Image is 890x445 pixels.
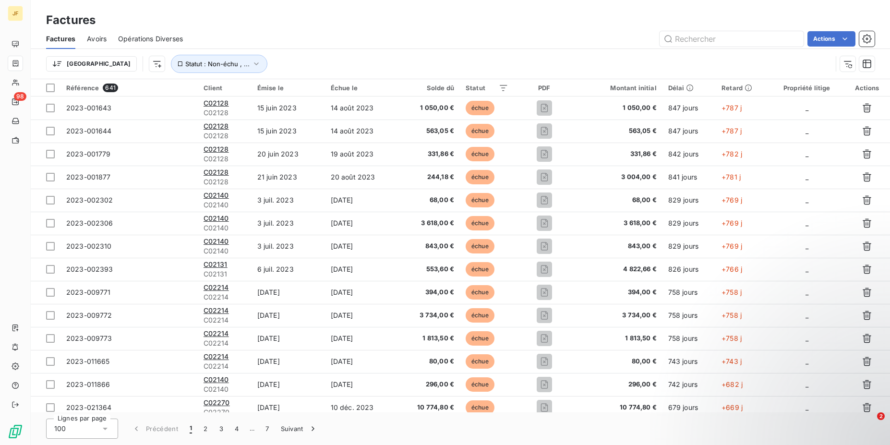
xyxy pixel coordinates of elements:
span: 2023-002393 [66,265,113,273]
span: _ [806,219,808,227]
div: Statut [466,84,508,92]
span: 2023-002302 [66,196,113,204]
button: Actions [807,31,855,47]
span: 3 618,00 € [404,218,454,228]
span: C02128 [204,154,246,164]
span: C02128 [204,145,229,153]
span: C02214 [204,361,246,371]
span: 563,05 € [580,126,657,136]
td: [DATE] [252,350,325,373]
td: 842 jours [662,143,716,166]
span: C02214 [204,292,246,302]
div: Échue le [331,84,393,92]
span: C02270 [204,398,230,407]
span: C02140 [204,237,229,245]
button: Statut : Non-échu , ... [171,55,267,73]
span: 2 [877,412,885,420]
span: 3 004,00 € [580,172,657,182]
h3: Factures [46,12,96,29]
span: _ [806,127,808,135]
td: 841 jours [662,166,716,189]
span: 3 734,00 € [404,311,454,320]
button: [GEOGRAPHIC_DATA] [46,56,137,72]
span: échue [466,262,494,277]
iframe: Intercom live chat [857,412,880,435]
td: [DATE] [325,304,398,327]
td: [DATE] [325,373,398,396]
td: 742 jours [662,373,716,396]
span: _ [806,288,808,296]
td: [DATE] [325,212,398,235]
span: C02128 [204,122,229,130]
span: C02214 [204,352,229,361]
iframe: Intercom notifications message [698,352,890,419]
td: 758 jours [662,281,716,304]
button: 3 [214,419,229,439]
td: 6 juil. 2023 [252,258,325,281]
span: 331,86 € [404,149,454,159]
td: [DATE] [325,258,398,281]
span: C02214 [204,283,229,291]
span: +769 j [722,219,742,227]
span: 68,00 € [580,195,657,205]
span: _ [806,104,808,112]
span: +782 j [722,150,742,158]
td: 20 juin 2023 [252,143,325,166]
span: +758 j [722,288,742,296]
td: 829 jours [662,235,716,258]
span: 641 [103,84,118,92]
span: 3 618,00 € [580,218,657,228]
span: 2023-009772 [66,311,112,319]
td: 19 août 2023 [325,143,398,166]
span: C02140 [204,375,229,384]
div: Émise le [257,84,319,92]
input: Rechercher [660,31,804,47]
span: 2023-001644 [66,127,112,135]
span: C02214 [204,338,246,348]
td: 826 jours [662,258,716,281]
span: échue [466,193,494,207]
span: Référence [66,84,99,92]
td: 20 août 2023 [325,166,398,189]
span: C02140 [204,191,229,199]
td: 758 jours [662,327,716,350]
span: Opérations Diverses [118,34,183,44]
span: 80,00 € [580,357,657,366]
span: 2023-002306 [66,219,113,227]
button: Suivant [275,419,324,439]
span: 98 [14,92,26,101]
span: C02214 [204,315,246,325]
span: Avoirs [87,34,107,44]
span: 563,05 € [404,126,454,136]
span: 2023-009771 [66,288,111,296]
span: 2023-021364 [66,403,112,411]
span: C02128 [204,168,229,176]
span: … [244,421,260,436]
span: +769 j [722,242,742,250]
span: C02140 [204,385,246,394]
span: 1 813,50 € [404,334,454,343]
td: 829 jours [662,189,716,212]
span: 553,60 € [404,265,454,274]
button: Précédent [126,419,184,439]
td: [DATE] [252,373,325,396]
td: 3 juil. 2023 [252,235,325,258]
td: 829 jours [662,212,716,235]
span: 394,00 € [580,288,657,297]
td: [DATE] [325,281,398,304]
span: 2023-001643 [66,104,112,112]
td: 10 déc. 2023 [325,396,398,419]
span: 3 734,00 € [580,311,657,320]
span: 1 813,50 € [580,334,657,343]
span: C02140 [204,223,246,233]
span: C02128 [204,177,246,187]
span: échue [466,239,494,253]
span: +758 j [722,334,742,342]
span: C02128 [204,108,246,118]
span: C02128 [204,131,246,141]
span: échue [466,216,494,230]
span: +769 j [722,196,742,204]
span: Factures [46,34,75,44]
span: 1 [190,424,192,433]
td: 14 août 2023 [325,96,398,120]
